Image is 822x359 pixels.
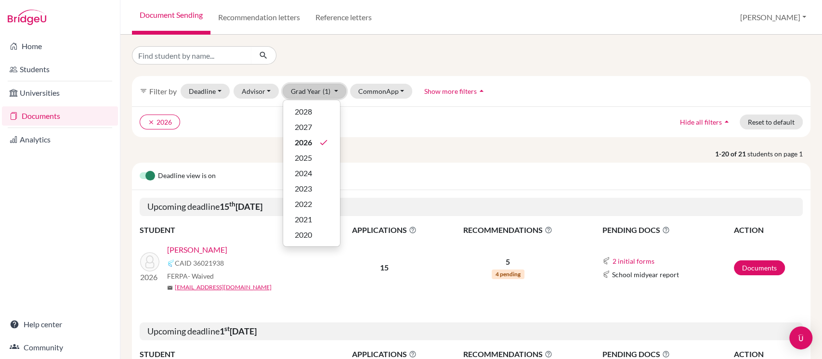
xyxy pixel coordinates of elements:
button: 2025 [283,150,340,166]
span: (1) [323,87,330,95]
h5: Upcoming deadline [140,198,803,216]
span: students on page 1 [747,149,810,159]
span: APPLICATIONS [333,224,436,236]
span: 2028 [295,106,312,117]
span: Filter by [149,87,177,96]
button: 2026done [283,135,340,150]
button: 2022 [283,196,340,212]
span: Show more filters [424,87,477,95]
a: Help center [2,315,118,334]
button: 2020 [283,227,340,243]
a: Documents [734,260,785,275]
span: CAID 36021938 [175,258,224,268]
span: 2021 [295,214,312,225]
sup: st [224,325,230,333]
span: School midyear report [612,269,679,280]
img: Bridge-U [8,10,46,25]
strong: 1-20 of 21 [715,149,747,159]
input: Find student by name... [132,46,251,64]
button: [PERSON_NAME] [736,8,810,26]
i: filter_list [140,87,147,95]
a: Documents [2,106,118,126]
span: - Waived [188,272,214,280]
button: clear2026 [140,115,180,129]
button: 2021 [283,212,340,227]
span: 2022 [295,198,312,210]
a: Home [2,37,118,56]
a: Universities [2,83,118,103]
img: Teoh, Samuel [140,252,159,271]
th: ACTION [733,224,803,236]
button: Hide all filtersarrow_drop_up [672,115,740,129]
div: Open Intercom Messenger [789,326,812,349]
div: Grad Year(1) [283,100,340,247]
i: arrow_drop_up [477,86,486,96]
span: 2026 [295,137,312,148]
sup: th [229,200,235,208]
button: 2028 [283,104,340,119]
img: Common App logo [602,257,610,265]
button: Show more filtersarrow_drop_up [416,84,495,99]
span: RECOMMENDATIONS [437,224,579,236]
button: CommonApp [350,84,413,99]
span: 2027 [295,121,312,133]
button: Deadline [181,84,230,99]
span: PENDING DOCS [602,224,733,236]
button: Grad Year(1) [283,84,346,99]
button: Reset to default [740,115,803,129]
th: STUDENT [140,224,332,236]
a: Students [2,60,118,79]
i: clear [148,119,155,126]
b: 1 [DATE] [220,326,257,336]
b: 15 [DATE] [220,201,262,212]
button: 2027 [283,119,340,135]
p: 2026 [140,271,159,283]
span: 2020 [295,229,312,241]
span: 4 pending [492,269,524,279]
img: Common App logo [602,270,610,278]
b: 15 [380,263,389,272]
span: 2025 [295,152,312,164]
a: Analytics [2,130,118,149]
button: 2024 [283,166,340,181]
button: Advisor [234,84,279,99]
button: 2023 [283,181,340,196]
a: [EMAIL_ADDRESS][DOMAIN_NAME] [175,283,272,292]
a: Community [2,338,118,357]
a: [PERSON_NAME] [167,244,227,256]
i: done [319,138,328,147]
i: arrow_drop_up [722,117,731,127]
span: mail [167,285,173,291]
img: Common App logo [167,259,175,267]
span: FERPA [167,271,214,281]
button: 2 initial forms [612,256,655,267]
span: Deadline view is on [158,170,216,182]
span: 2023 [295,183,312,194]
p: 5 [437,256,579,268]
h5: Upcoming deadline [140,322,803,341]
span: Hide all filters [680,118,722,126]
span: 2024 [295,167,312,179]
